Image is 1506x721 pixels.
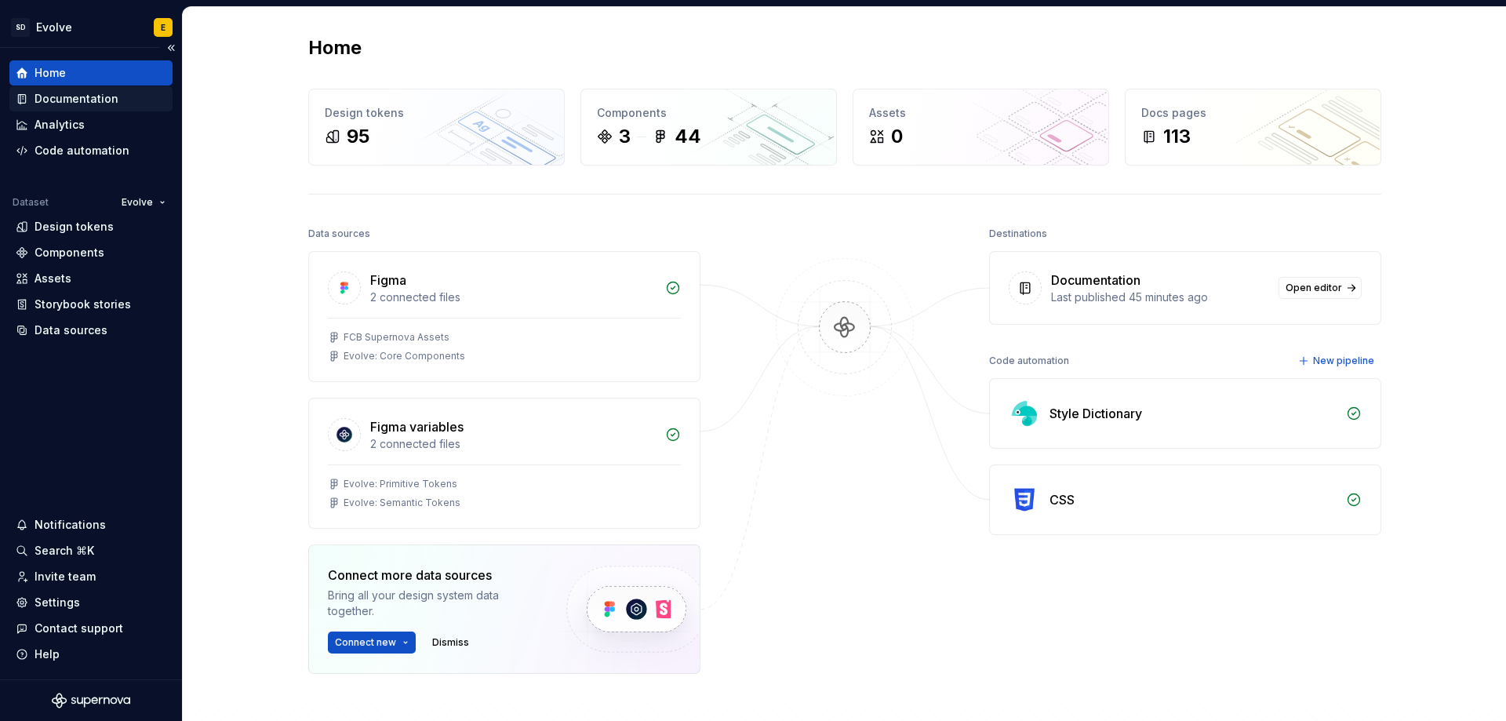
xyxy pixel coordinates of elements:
div: Contact support [35,621,123,636]
div: Documentation [1051,271,1140,289]
div: Style Dictionary [1049,404,1142,423]
a: Components344 [580,89,837,166]
div: Evolve: Core Components [344,350,465,362]
a: Assets0 [853,89,1109,166]
div: 2 connected files [370,436,656,452]
div: Bring all your design system data together. [328,588,540,619]
button: Notifications [9,512,173,537]
span: Connect new [335,636,396,649]
div: Dataset [13,196,49,209]
a: Home [9,60,173,86]
div: E [161,21,166,34]
div: Components [597,105,820,121]
button: Evolve [115,191,173,213]
button: Search ⌘K [9,538,173,563]
div: 2 connected files [370,289,656,305]
div: Assets [869,105,1093,121]
a: Design tokens95 [308,89,565,166]
div: 0 [891,124,903,149]
a: Components [9,240,173,265]
button: Contact support [9,616,173,641]
button: Help [9,642,173,667]
div: Invite team [35,569,96,584]
div: Evolve [36,20,72,35]
a: Open editor [1279,277,1362,299]
a: Invite team [9,564,173,589]
a: Storybook stories [9,292,173,317]
div: 3 [619,124,631,149]
a: Data sources [9,318,173,343]
button: Connect new [328,632,416,654]
div: Evolve: Semantic Tokens [344,497,460,509]
div: Connect more data sources [328,566,540,584]
a: Analytics [9,112,173,137]
span: New pipeline [1313,355,1374,367]
div: Data sources [35,322,107,338]
div: Components [35,245,104,260]
div: Data sources [308,223,370,245]
div: FCB Supernova Assets [344,331,449,344]
a: Documentation [9,86,173,111]
a: Docs pages113 [1125,89,1381,166]
div: Home [35,65,66,81]
div: Search ⌘K [35,543,94,559]
div: SD [11,18,30,37]
button: SDEvolveE [3,10,179,44]
a: Figma2 connected filesFCB Supernova AssetsEvolve: Core Components [308,251,700,382]
div: 95 [347,124,369,149]
a: Assets [9,266,173,291]
div: Figma [370,271,406,289]
span: Dismiss [432,636,469,649]
div: Assets [35,271,71,286]
div: Help [35,646,60,662]
div: CSS [1049,490,1075,509]
div: 44 [675,124,701,149]
a: Figma variables2 connected filesEvolve: Primitive TokensEvolve: Semantic Tokens [308,398,700,529]
div: Design tokens [325,105,548,121]
button: New pipeline [1293,350,1381,372]
span: Evolve [122,196,153,209]
div: Design tokens [35,219,114,235]
div: Analytics [35,117,85,133]
div: Notifications [35,517,106,533]
div: Code automation [989,350,1069,372]
div: Destinations [989,223,1047,245]
div: Last published 45 minutes ago [1051,289,1269,305]
a: Design tokens [9,214,173,239]
a: Settings [9,590,173,615]
svg: Supernova Logo [52,693,130,708]
div: Docs pages [1141,105,1365,121]
div: Code automation [35,143,129,158]
h2: Home [308,35,362,60]
button: Collapse sidebar [160,37,182,59]
a: Code automation [9,138,173,163]
div: Evolve: Primitive Tokens [344,478,457,490]
div: Documentation [35,91,118,107]
div: Settings [35,595,80,610]
div: 113 [1163,124,1191,149]
div: Storybook stories [35,297,131,312]
button: Dismiss [425,632,476,654]
div: Figma variables [370,417,464,436]
span: Open editor [1286,282,1342,294]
